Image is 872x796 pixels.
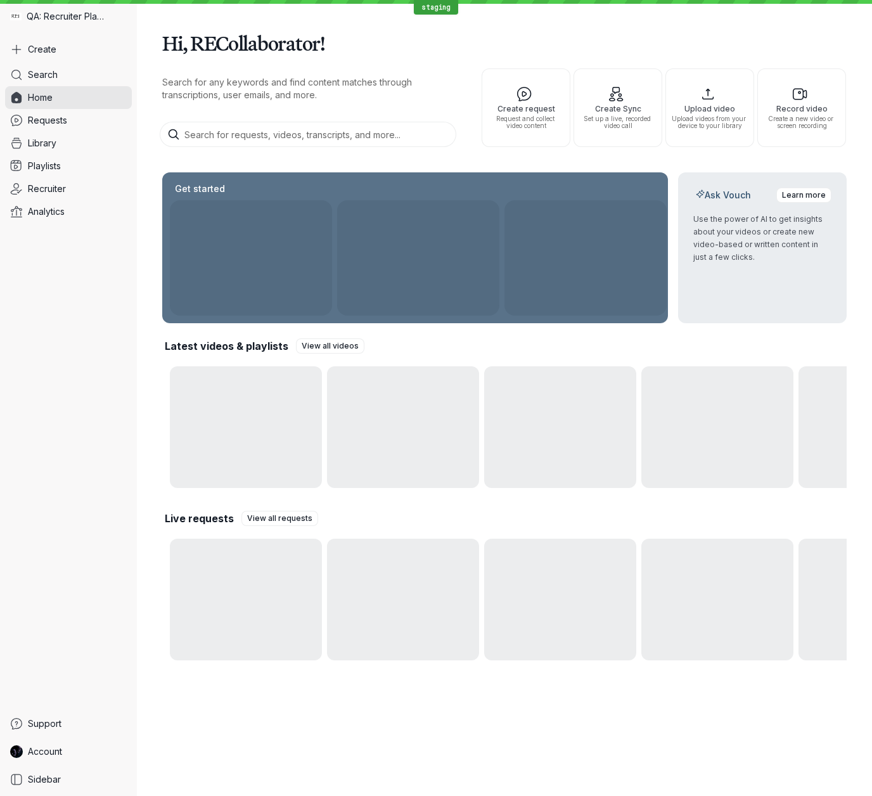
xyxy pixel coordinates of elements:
[665,68,754,147] button: Upload videoUpload videos from your device to your library
[165,511,234,525] h2: Live requests
[296,338,364,354] a: View all videos
[487,105,565,113] span: Create request
[10,11,22,22] img: QA: Recruiter Playground avatar
[693,189,753,202] h2: Ask Vouch
[574,68,662,147] button: Create SyncSet up a live, recorded video call
[5,712,132,735] a: Support
[28,114,67,127] span: Requests
[5,740,132,763] a: RECollaborator avatarAccount
[28,43,56,56] span: Create
[693,213,831,264] p: Use the power of AI to get insights about your videos or create new video-based or written conten...
[28,717,61,730] span: Support
[5,155,132,177] a: Playlists
[27,10,108,23] span: QA: Recruiter Playground
[5,768,132,791] a: Sidebar
[247,512,312,525] span: View all requests
[671,105,748,113] span: Upload video
[28,137,56,150] span: Library
[5,86,132,109] a: Home
[241,511,318,526] a: View all requests
[28,68,58,81] span: Search
[28,773,61,786] span: Sidebar
[763,105,840,113] span: Record video
[487,115,565,129] span: Request and collect video content
[28,91,53,104] span: Home
[28,745,62,758] span: Account
[776,188,831,203] a: Learn more
[302,340,359,352] span: View all videos
[5,63,132,86] a: Search
[579,115,657,129] span: Set up a live, recorded video call
[5,5,132,28] div: QA: Recruiter Playground
[162,25,847,61] h1: Hi, RECollaborator!
[10,745,23,758] img: RECollaborator avatar
[28,183,66,195] span: Recruiter
[757,68,846,147] button: Record videoCreate a new video or screen recording
[162,76,459,101] p: Search for any keywords and find content matches through transcriptions, user emails, and more.
[782,189,826,202] span: Learn more
[482,68,570,147] button: Create requestRequest and collect video content
[671,115,748,129] span: Upload videos from your device to your library
[5,200,132,223] a: Analytics
[579,105,657,113] span: Create Sync
[763,115,840,129] span: Create a new video or screen recording
[5,109,132,132] a: Requests
[165,339,288,353] h2: Latest videos & playlists
[5,38,132,61] button: Create
[5,177,132,200] a: Recruiter
[172,183,228,195] h2: Get started
[160,122,456,147] input: Search for requests, videos, transcripts, and more...
[5,132,132,155] a: Library
[28,160,61,172] span: Playlists
[28,205,65,218] span: Analytics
